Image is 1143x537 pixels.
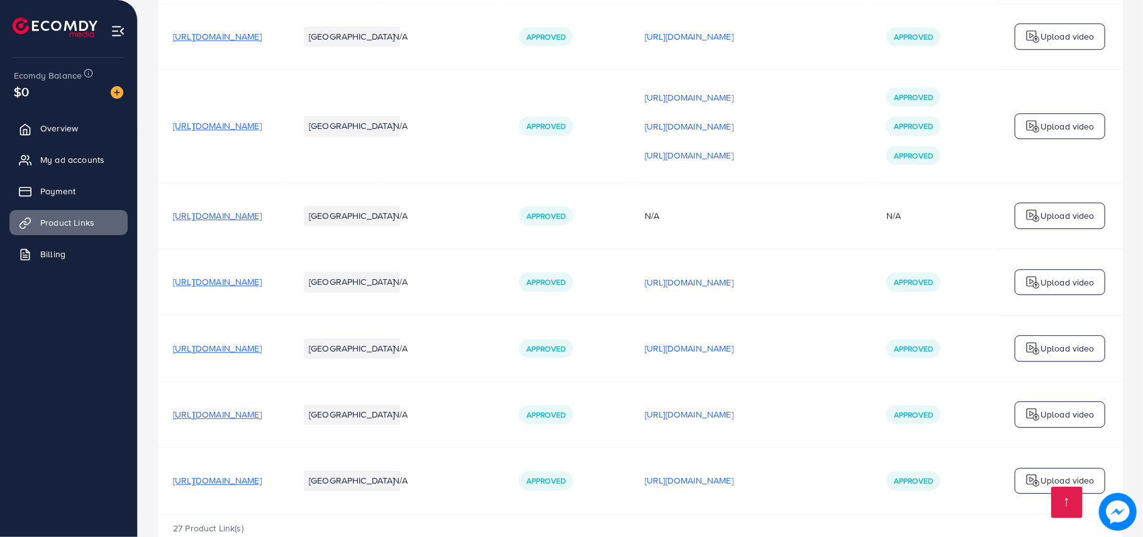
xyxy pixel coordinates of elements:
[173,119,262,132] span: [URL][DOMAIN_NAME]
[40,122,78,135] span: Overview
[173,522,243,534] span: 27 Product Link(s)
[894,150,933,161] span: Approved
[1025,341,1040,356] img: logo
[1025,275,1040,290] img: logo
[173,30,262,43] span: [URL][DOMAIN_NAME]
[1040,119,1095,134] p: Upload video
[173,275,262,288] span: [URL][DOMAIN_NAME]
[9,241,128,267] a: Billing
[173,209,262,222] span: [URL][DOMAIN_NAME]
[9,147,128,172] a: My ad accounts
[40,248,65,260] span: Billing
[894,31,933,42] span: Approved
[304,272,400,292] li: [GEOGRAPHIC_DATA]
[645,209,856,222] div: N/A
[894,92,933,102] span: Approved
[527,121,566,131] span: Approved
[527,475,566,486] span: Approved
[393,209,408,222] span: N/A
[527,211,566,221] span: Approved
[645,341,733,356] p: [URL][DOMAIN_NAME]
[527,343,566,354] span: Approved
[13,18,98,37] img: logo
[527,31,566,42] span: Approved
[393,474,408,487] span: N/A
[304,26,400,47] li: [GEOGRAPHIC_DATA]
[1025,29,1040,44] img: logo
[894,409,933,420] span: Approved
[527,409,566,420] span: Approved
[304,116,400,136] li: [GEOGRAPHIC_DATA]
[304,206,400,226] li: [GEOGRAPHIC_DATA]
[173,342,262,355] span: [URL][DOMAIN_NAME]
[393,30,408,43] span: N/A
[173,474,262,487] span: [URL][DOMAIN_NAME]
[304,404,400,424] li: [GEOGRAPHIC_DATA]
[894,277,933,287] span: Approved
[393,342,408,355] span: N/A
[645,407,733,422] p: [URL][DOMAIN_NAME]
[111,86,123,99] img: image
[40,153,104,166] span: My ad accounts
[1040,29,1095,44] p: Upload video
[14,82,29,101] span: $0
[645,29,733,44] p: [URL][DOMAIN_NAME]
[173,408,262,421] span: [URL][DOMAIN_NAME]
[527,277,566,287] span: Approved
[645,275,733,290] p: [URL][DOMAIN_NAME]
[1040,275,1095,290] p: Upload video
[9,179,128,204] a: Payment
[1025,119,1040,134] img: logo
[1025,208,1040,223] img: logo
[1025,473,1040,488] img: logo
[645,119,733,134] p: [URL][DOMAIN_NAME]
[40,216,94,229] span: Product Links
[304,470,400,490] li: [GEOGRAPHIC_DATA]
[894,121,933,131] span: Approved
[14,69,82,82] span: Ecomdy Balance
[1040,407,1095,422] p: Upload video
[393,119,408,132] span: N/A
[645,148,733,163] p: [URL][DOMAIN_NAME]
[9,210,128,235] a: Product Links
[111,24,125,38] img: menu
[1040,208,1095,223] p: Upload video
[40,185,75,197] span: Payment
[393,408,408,421] span: N/A
[304,338,400,358] li: [GEOGRAPHIC_DATA]
[1025,407,1040,422] img: logo
[645,90,733,105] p: [URL][DOMAIN_NAME]
[645,473,733,488] p: [URL][DOMAIN_NAME]
[1040,341,1095,356] p: Upload video
[894,343,933,354] span: Approved
[1040,473,1095,488] p: Upload video
[9,116,128,141] a: Overview
[886,209,901,222] div: N/A
[894,475,933,486] span: Approved
[393,275,408,288] span: N/A
[1099,493,1137,531] img: image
